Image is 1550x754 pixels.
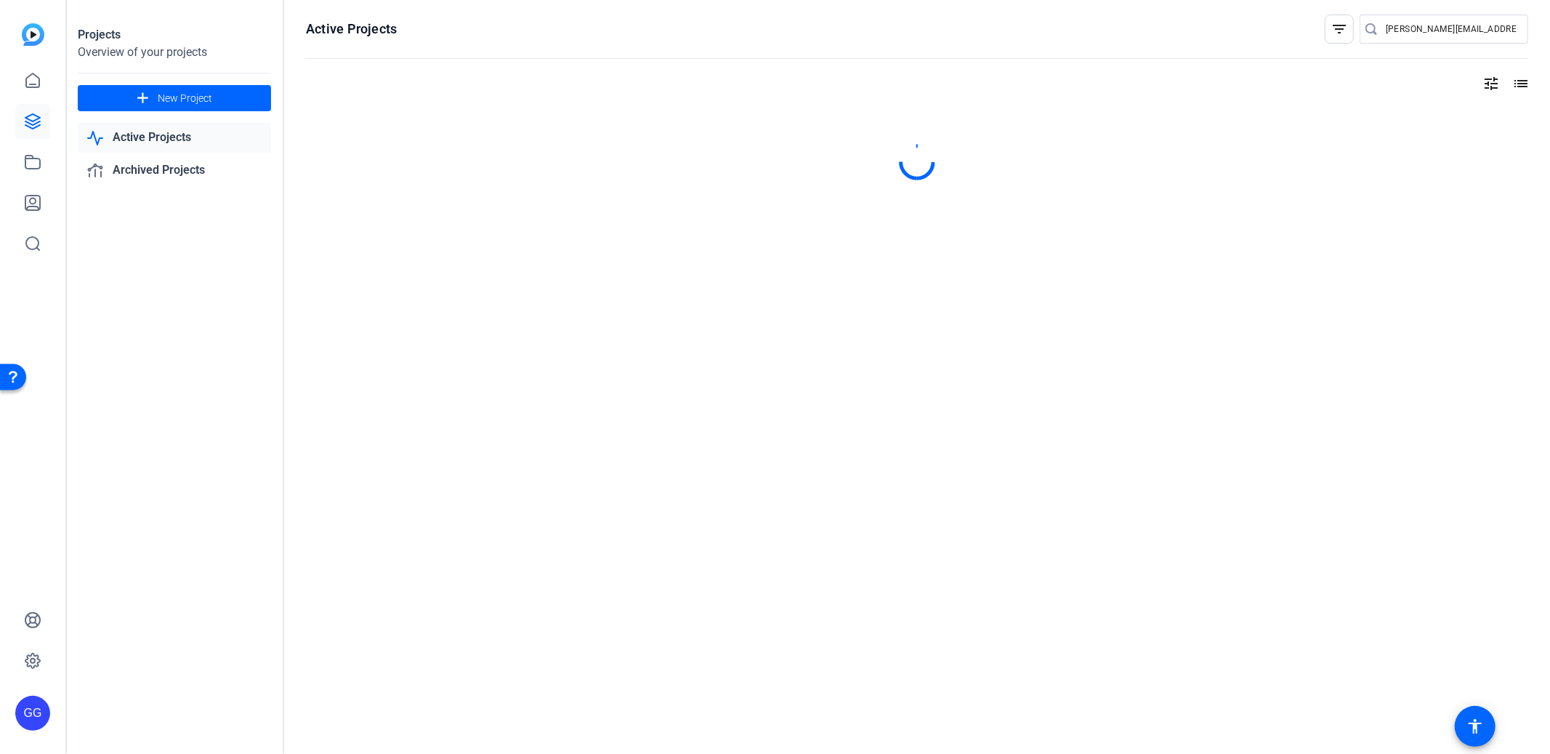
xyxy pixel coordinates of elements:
div: GG [15,696,50,731]
div: Overview of your projects [78,44,271,61]
mat-icon: accessibility [1466,718,1484,735]
img: blue-gradient.svg [22,23,44,46]
a: Archived Projects [78,156,271,185]
h1: Active Projects [306,20,397,38]
button: New Project [78,85,271,111]
span: New Project [158,91,212,106]
input: Search [1386,20,1517,38]
mat-icon: tune [1482,75,1500,92]
a: Active Projects [78,123,271,153]
mat-icon: list [1511,75,1528,92]
div: Projects [78,26,271,44]
mat-icon: filter_list [1331,20,1348,38]
mat-icon: add [134,89,152,108]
